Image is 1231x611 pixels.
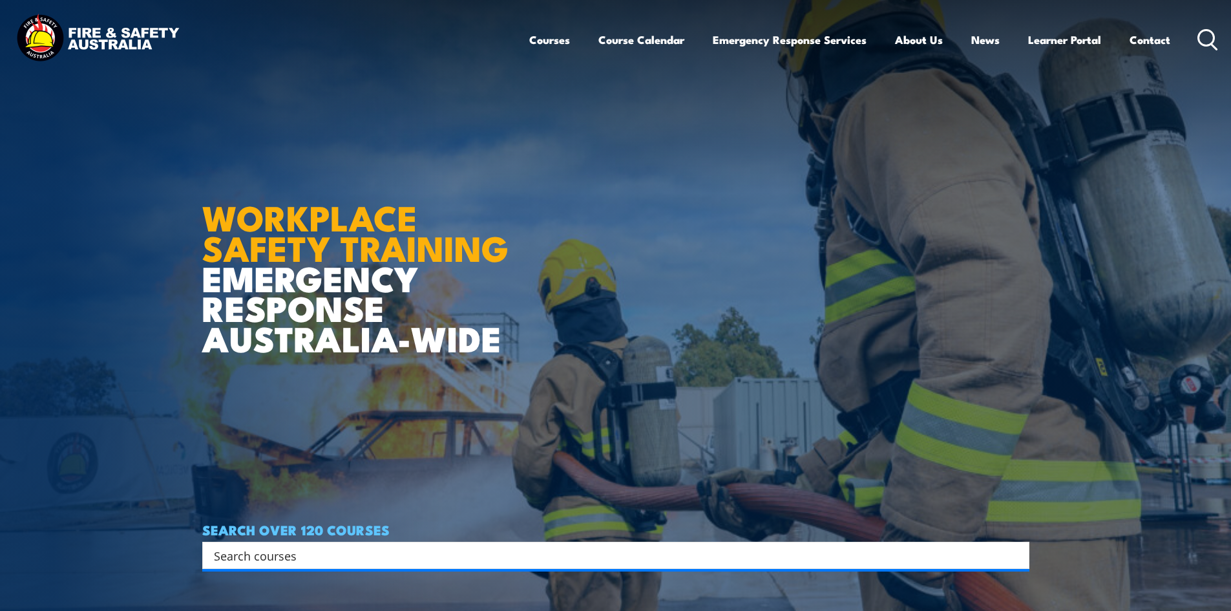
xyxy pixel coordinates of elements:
[1007,546,1025,564] button: Search magnifier button
[971,23,1000,57] a: News
[713,23,867,57] a: Emergency Response Services
[202,522,1029,537] h4: SEARCH OVER 120 COURSES
[895,23,943,57] a: About Us
[202,189,509,273] strong: WORKPLACE SAFETY TRAINING
[214,546,1001,565] input: Search input
[529,23,570,57] a: Courses
[1130,23,1170,57] a: Contact
[1028,23,1101,57] a: Learner Portal
[202,169,518,353] h1: EMERGENCY RESPONSE AUSTRALIA-WIDE
[216,546,1004,564] form: Search form
[598,23,684,57] a: Course Calendar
